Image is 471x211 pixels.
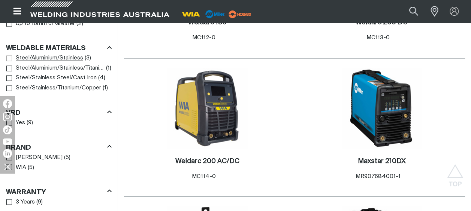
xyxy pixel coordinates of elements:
[226,11,254,17] a: miller
[6,83,101,93] a: Steel/Stainless/Titanium/Copper
[6,152,111,172] ul: Brand
[6,53,111,93] ul: Weldable Materials
[6,197,35,207] a: 3 Years
[6,107,112,117] div: VRD
[6,162,26,172] a: WIA
[167,68,248,148] img: Weldarc 200 AC/DC
[3,125,12,134] img: TikTok
[366,35,390,40] span: MC113-0
[6,43,112,53] div: Weldable Materials
[175,158,239,164] h2: Weldarc 200 AC/DC
[3,138,12,145] img: YouTube
[192,173,216,179] span: MC114-0
[16,54,83,62] span: Steel/Aluminium/Stainless
[103,84,108,92] span: ( 1 )
[192,35,215,40] span: MC112-0
[16,74,97,82] span: Steel/Stainless Steel/Cast Iron
[16,84,101,92] span: Steel/Stainless/Titanium/Copper
[356,173,401,179] span: MR907684001-1
[401,3,426,20] button: Search products
[6,197,111,207] ul: Warranty
[6,152,63,162] a: [PERSON_NAME]
[28,163,34,172] span: ( 5 )
[16,64,105,73] span: Steel/Aluminium/Stainless/Titanium/Copper
[16,163,26,172] span: WIA
[3,112,12,121] img: Instagram
[392,3,426,20] input: Product name or item number...
[76,19,83,28] span: ( 2 )
[358,158,406,164] h2: Maxstar 210DX
[6,19,75,29] a: Up to 16mm or Greater
[6,117,25,128] a: Yes
[106,64,111,73] span: ( 1 )
[6,188,46,196] h3: Warranty
[16,198,35,206] span: 3 Years
[6,53,83,63] a: Steel/Aluminium/Stainless
[6,63,105,73] a: Steel/Aluminium/Stainless/Titanium/Copper
[16,19,75,28] span: Up to 16mm or Greater
[27,118,33,127] span: ( 9 )
[3,149,12,158] img: LinkedIn
[16,153,63,162] span: [PERSON_NAME]
[6,187,112,197] div: Warranty
[6,73,97,83] a: Steel/Stainless Steel/Cast Iron
[6,44,86,53] h3: Weldable Materials
[226,9,254,20] img: miller
[85,54,91,62] span: ( 3 )
[6,117,111,128] ul: VRD
[98,74,105,82] span: ( 4 )
[64,153,70,162] span: ( 5 )
[6,142,112,152] div: Brand
[175,157,239,165] a: Weldarc 200 AC/DC
[6,143,31,152] h3: Brand
[358,157,406,165] a: Maxstar 210DX
[447,164,464,181] button: Scroll to top
[3,99,12,108] img: Facebook
[1,160,14,173] img: hide socials
[342,68,422,148] img: Maxstar 210DX
[16,118,25,127] span: Yes
[36,198,43,206] span: ( 9 )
